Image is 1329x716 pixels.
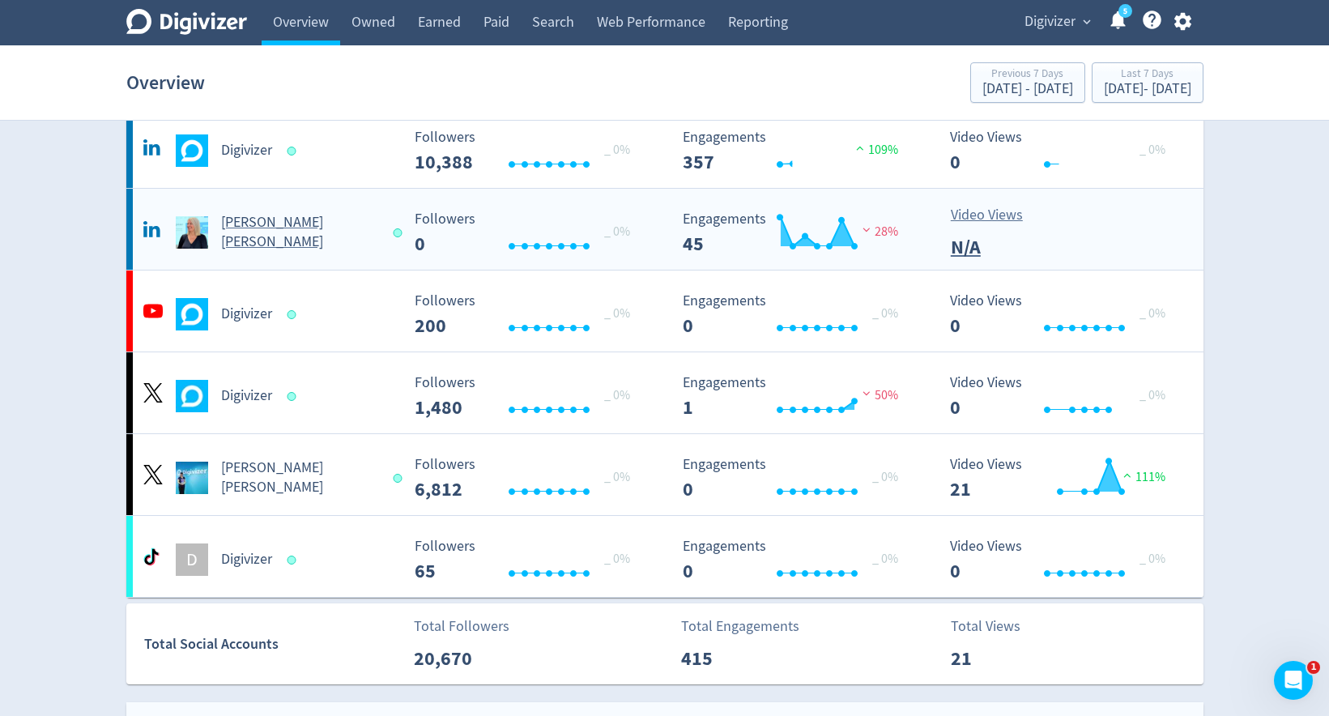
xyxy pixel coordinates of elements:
span: _ 0% [604,224,630,240]
svg: Followers --- [407,375,650,418]
img: Digivizer undefined [176,380,208,412]
div: Last 7 Days [1104,68,1191,82]
span: 50% [858,387,898,403]
svg: Engagements 1 [675,375,918,418]
a: Digivizer undefinedDigivizer Followers --- _ 0% Followers 10,388 Engagements 357 Engagements 357 ... [126,107,1203,188]
img: Emma Lo Russo undefined [176,462,208,494]
h5: Digivizer [221,141,272,160]
img: Digivizer undefined [176,134,208,167]
a: Emma Lo Russo undefined[PERSON_NAME] [PERSON_NAME] Followers --- _ 0% Followers 6,812 Engagements... [126,434,1203,515]
h1: Overview [126,57,205,109]
text: 5 [1122,6,1127,17]
span: _ 0% [872,305,898,322]
p: Total Followers [414,616,509,637]
div: Previous 7 Days [982,68,1073,82]
span: 109% [852,142,898,158]
span: _ 0% [604,551,630,567]
button: Digivizer [1019,9,1095,35]
span: _ 0% [872,551,898,567]
button: Last 7 Days[DATE]- [DATE] [1092,62,1203,103]
svg: Followers --- [407,457,650,500]
span: Digivizer [1024,9,1076,35]
a: Digivizer undefinedDigivizer Followers --- _ 0% Followers 1,480 Engagements 1 Engagements 1 50% V... [126,352,1203,433]
p: Video Views [951,204,1044,226]
h5: [PERSON_NAME] [PERSON_NAME] [221,458,379,497]
a: DDigivizer Followers --- _ 0% Followers 65 Engagements 0 Engagements 0 _ 0% Video Views 0 Video V... [126,516,1203,597]
svg: Video Views 0 [942,375,1185,418]
span: 1 [1307,661,1320,674]
svg: Video Views 0 [942,293,1185,336]
img: positive-performance.svg [852,142,868,154]
span: _ 0% [872,469,898,485]
span: Data last synced: 13 Aug 2025, 6:02am (AEST) [287,310,300,319]
svg: Followers --- [407,211,650,254]
p: Total Engagements [681,616,799,637]
span: 111% [1119,469,1165,485]
p: 21 [951,644,1044,673]
svg: Followers --- [407,293,650,336]
span: expand_more [1080,15,1094,29]
img: Digivizer undefined [176,298,208,330]
span: Data last synced: 13 Aug 2025, 12:02pm (AEST) [394,474,407,483]
span: _ 0% [1139,305,1165,322]
span: _ 0% [1139,551,1165,567]
svg: Followers --- [407,130,650,173]
div: [DATE] - [DATE] [1104,82,1191,96]
h5: Digivizer [221,386,272,406]
a: Digivizer undefinedDigivizer Followers --- _ 0% Followers 200 Engagements 0 Engagements 0 _ 0% Vi... [126,271,1203,352]
div: D [176,543,208,576]
p: 20,670 [414,644,507,673]
img: negative-performance.svg [858,224,875,236]
span: _ 0% [604,387,630,403]
span: Data last synced: 13 Aug 2025, 9:02am (AEST) [394,228,407,237]
div: Total Social Accounts [144,633,403,656]
svg: Engagements 0 [675,457,918,500]
button: Previous 7 Days[DATE] - [DATE] [970,62,1085,103]
img: negative-performance.svg [858,387,875,399]
svg: Engagements 0 [675,293,918,336]
span: _ 0% [1139,387,1165,403]
svg: Engagements 45 [675,211,918,254]
span: _ 0% [1139,142,1165,158]
svg: Video Views 0 [942,130,1185,173]
img: positive-performance.svg [1119,469,1135,481]
img: Emma Lo Russo undefined [176,216,208,249]
span: _ 0% [604,469,630,485]
span: _ 0% [604,142,630,158]
span: Data last synced: 12 Aug 2025, 11:02pm (AEST) [287,392,300,401]
svg: Followers --- [407,539,650,582]
svg: Engagements 357 [675,130,918,173]
span: 28% [858,224,898,240]
p: N/A [951,232,1044,262]
a: Emma Lo Russo undefined[PERSON_NAME] [PERSON_NAME] Followers --- _ 0% Followers 0 Engagements 45 ... [126,189,1203,270]
span: Data last synced: 13 Aug 2025, 9:02am (AEST) [287,147,300,156]
p: Total Views [951,616,1044,637]
h5: [PERSON_NAME] [PERSON_NAME] [221,213,379,252]
svg: Video Views 21 [942,457,1185,500]
p: 415 [681,644,774,673]
svg: Video Views 0 [942,539,1185,582]
h5: Digivizer [221,305,272,324]
h5: Digivizer [221,550,272,569]
svg: Engagements 0 [675,539,918,582]
iframe: Intercom live chat [1274,661,1313,700]
span: _ 0% [604,305,630,322]
span: Data last synced: 13 Aug 2025, 11:01am (AEST) [287,556,300,565]
a: 5 [1118,4,1132,18]
div: [DATE] - [DATE] [982,82,1073,96]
